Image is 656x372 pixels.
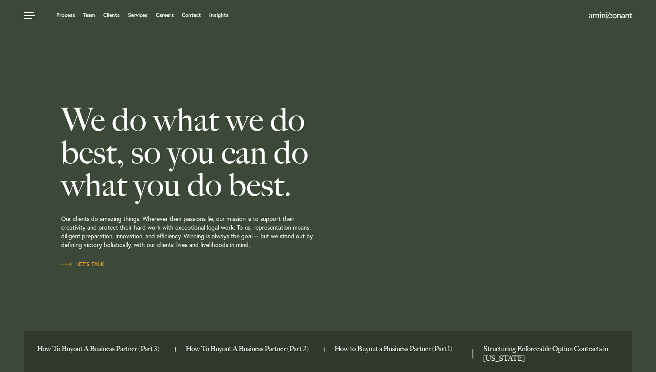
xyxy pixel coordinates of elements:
a: Careers [156,13,174,18]
span: Let’s Talk [61,262,105,267]
h2: We do what we do best, so you can do what you do best. [61,104,376,201]
a: Team [83,13,95,18]
a: Contact [182,13,201,18]
a: Services [128,13,148,18]
a: Insights [209,13,229,18]
a: How to Buyout a Business Partner (Part 1) [335,344,466,354]
p: Our clients do amazing things. Wherever their passions lie, our mission is to support their creat... [61,201,376,260]
a: Clients [103,13,120,18]
a: How To Buyout A Business Partner (Part 2) [186,344,317,354]
img: Amini & Conant [589,12,632,19]
a: How To Buyout A Business Partner (Part 3) [37,344,168,354]
a: Structuring Enforceable Option Contracts in Texas [483,344,615,363]
a: Let’s Talk [61,260,105,269]
a: Process [56,13,75,18]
